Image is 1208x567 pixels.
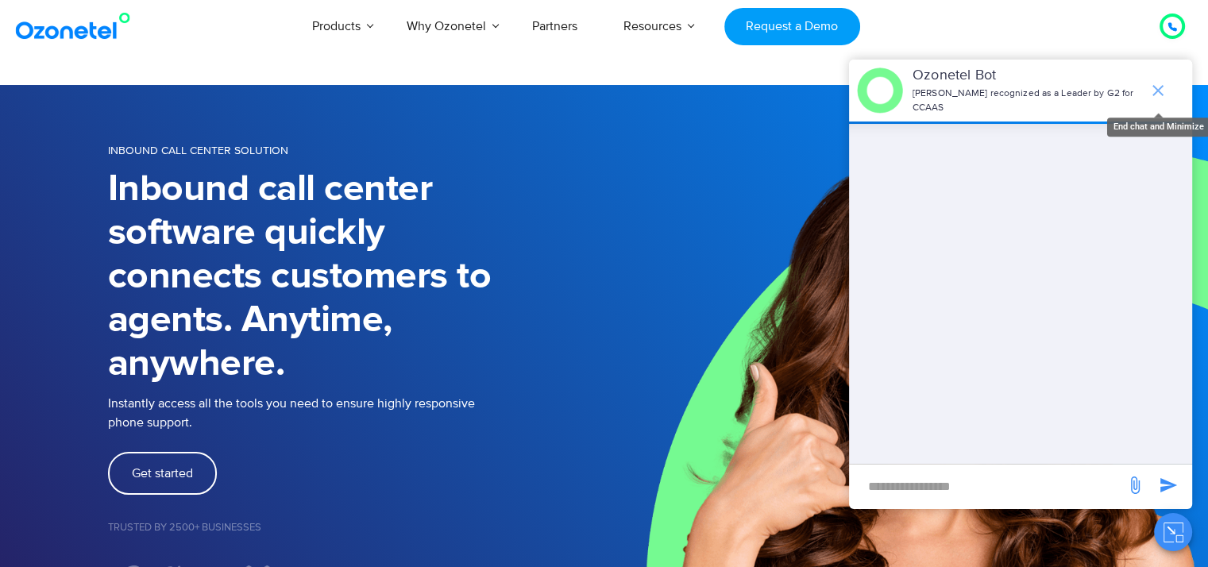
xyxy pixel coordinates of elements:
p: [PERSON_NAME] recognized as a Leader by G2 for CCAAS [913,87,1140,115]
img: header [857,67,903,114]
span: Get started [132,467,193,480]
span: send message [1119,469,1151,501]
a: Get started [108,452,217,495]
h1: Inbound call center software quickly connects customers to agents. Anytime, anywhere. [108,168,604,386]
a: Request a Demo [724,8,860,45]
span: end chat or minimize [1142,75,1174,106]
span: INBOUND CALL CENTER SOLUTION [108,144,288,157]
h5: Trusted by 2500+ Businesses [108,523,604,533]
div: new-msg-input [857,472,1117,501]
button: Close chat [1154,513,1192,551]
span: send message [1152,469,1184,501]
p: Instantly access all the tools you need to ensure highly responsive phone support. [108,394,604,432]
p: Ozonetel Bot [913,65,1140,87]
